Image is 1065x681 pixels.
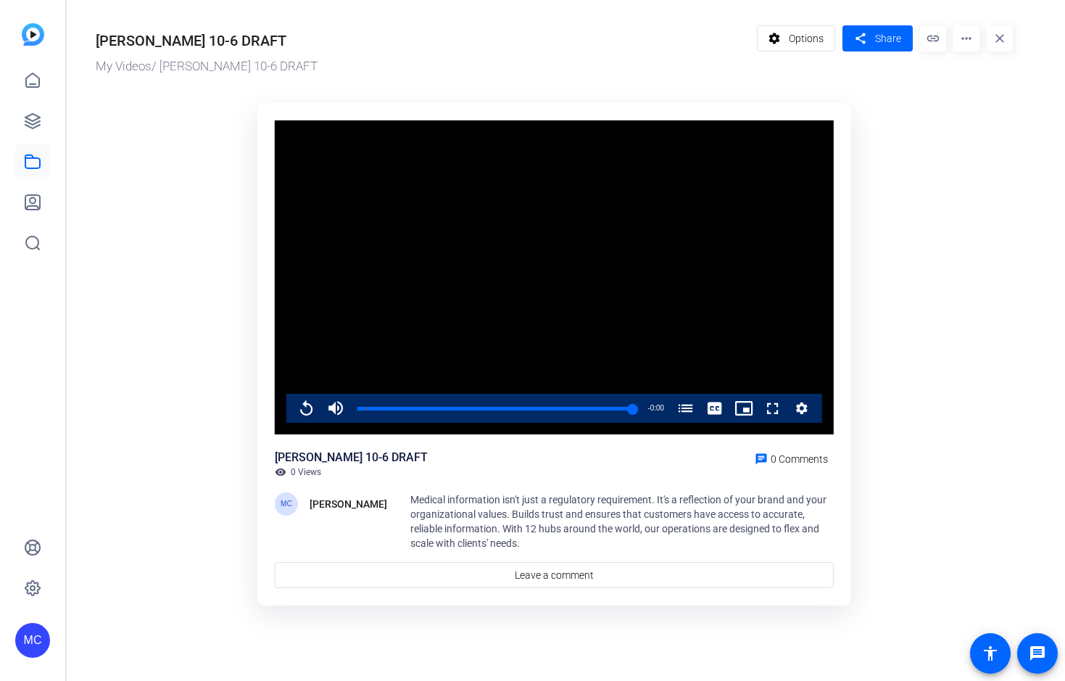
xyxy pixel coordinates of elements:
[749,449,834,466] a: 0 Comments
[275,466,286,478] mat-icon: visibility
[758,394,787,423] button: Fullscreen
[275,562,834,588] a: Leave a comment
[275,492,298,516] div: MC
[310,495,387,513] div: [PERSON_NAME]
[755,453,768,466] mat-icon: chat
[920,25,946,51] mat-icon: link
[410,494,826,549] span: Medical information isn't just a regulatory requirement. It's a reflection of your brand and your...
[987,25,1013,51] mat-icon: close
[647,404,650,412] span: -
[789,25,824,52] span: Options
[953,25,979,51] mat-icon: more_horiz
[275,120,834,435] div: Video Player
[357,407,634,410] div: Progress Bar
[842,25,913,51] button: Share
[96,30,286,51] div: [PERSON_NAME] 10-6 DRAFT
[1029,645,1046,662] mat-icon: message
[291,466,321,478] span: 0 Views
[757,25,836,51] button: Options
[700,394,729,423] button: Captions
[321,394,350,423] button: Mute
[275,449,428,466] div: [PERSON_NAME] 10-6 DRAFT
[292,394,321,423] button: Replay
[671,394,700,423] button: Chapters
[729,394,758,423] button: Picture-in-Picture
[982,645,999,662] mat-icon: accessibility
[96,57,750,76] div: / [PERSON_NAME] 10-6 DRAFT
[22,23,44,46] img: blue-gradient.svg
[15,623,50,658] div: MC
[96,59,152,73] a: My Videos
[515,568,594,583] span: Leave a comment
[766,25,784,52] mat-icon: settings
[771,453,828,465] span: 0 Comments
[650,404,664,412] span: 0:00
[875,31,901,46] span: Share
[851,29,869,49] mat-icon: share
